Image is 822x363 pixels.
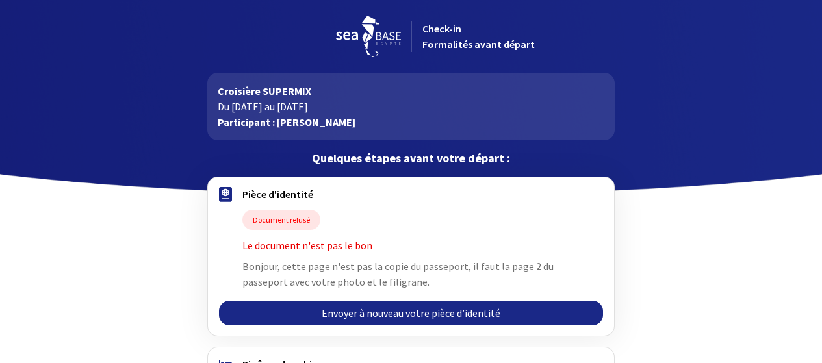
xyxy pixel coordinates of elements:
[218,99,604,114] p: Du [DATE] au [DATE]
[219,301,603,325] a: Envoyer à nouveau votre pièce d’identité
[422,22,535,51] span: Check-in Formalités avant départ
[218,114,604,130] p: Participant : [PERSON_NAME]
[242,238,580,253] p: Le document n'est pas le bon
[219,187,232,202] img: passport.svg
[242,188,580,201] h4: Pièce d'identité
[218,83,604,99] p: Croisière SUPERMIX
[242,210,320,230] span: Document refusé
[336,16,401,57] img: logo_seabase.svg
[207,151,615,166] p: Quelques étapes avant votre départ :
[242,258,580,290] p: Bonjour, cette page n'est pas la copie du passeport, il faut la page 2 du passeport avec votre ph...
